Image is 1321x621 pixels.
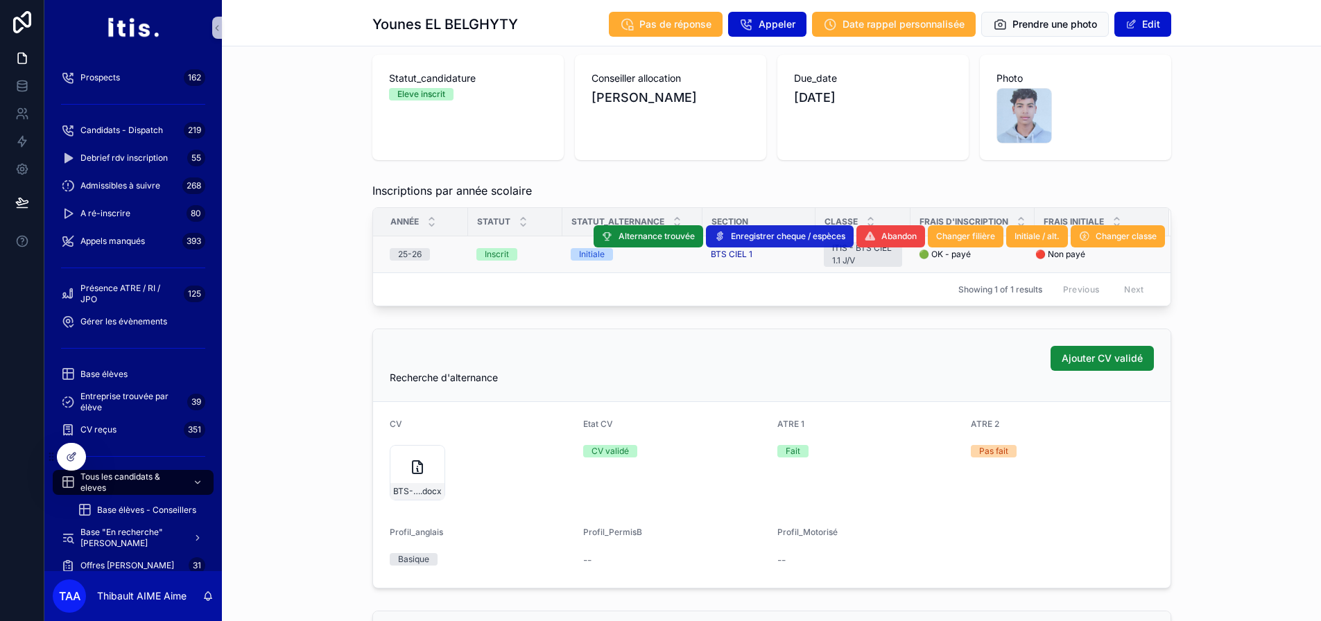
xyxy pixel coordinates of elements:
[390,216,419,227] span: Année
[936,231,995,242] span: Changer filière
[187,150,205,166] div: 55
[80,236,145,247] span: Appels manqués
[786,445,800,457] div: Fait
[80,560,174,571] span: Offres [PERSON_NAME]
[881,231,917,242] span: Abandon
[919,249,971,260] span: 🟢 OK - payé
[80,369,128,380] span: Base élèves
[794,71,952,85] span: Due_date
[53,201,214,226] a: A ré-inscrire80
[759,17,795,31] span: Appeler
[928,225,1003,247] button: Changer filière
[731,231,845,242] span: Enregistrer cheque / espèces
[728,12,806,37] button: Appeler
[53,470,214,495] a: Tous les candidats & eleves
[184,69,205,86] div: 162
[579,248,605,261] div: Initiale
[80,316,167,327] span: Gérer les évènements
[477,216,510,227] span: Statut
[571,216,664,227] span: Statut_alternance
[1071,225,1165,247] button: Changer classe
[53,417,214,442] a: CV reçus351
[398,553,429,566] div: Basique
[80,283,178,305] span: Présence ATRE / RI / JPO
[1035,249,1085,260] span: 🔴 Non payé
[824,216,858,227] span: Classe
[80,152,168,164] span: Debrief rdv inscription
[53,281,214,306] a: Présence ATRE / RI / JPO125
[794,88,952,107] span: [DATE]
[592,88,697,107] span: [PERSON_NAME]
[80,208,130,219] span: A ré-inscrire
[53,229,214,254] a: Appels manqués393
[53,173,214,198] a: Admissibles à suivre268
[777,419,804,429] span: ATRE 1
[80,424,116,435] span: CV reçus
[389,71,547,85] span: Statut_candidature
[856,225,925,247] button: Abandon
[59,588,80,604] span: TAA
[711,216,748,227] span: Section
[1062,351,1143,365] span: Ajouter CV validé
[184,122,205,139] div: 219
[80,180,160,191] span: Admissibles à suivre
[390,419,402,429] span: CV
[1012,17,1097,31] span: Prendre une photo
[53,65,214,90] a: Prospects162
[711,249,752,260] a: BTS CIEL 1
[812,12,976,37] button: Date rappel personnalisée
[187,205,205,222] div: 80
[583,419,613,429] span: Etat CV
[777,527,838,537] span: Profil_Motorisé
[184,286,205,302] div: 125
[639,17,711,31] span: Pas de réponse
[583,527,642,537] span: Profil_PermisB
[80,391,182,413] span: Entreprise trouvée par élève
[971,419,999,429] span: ATRE 2
[592,71,750,85] span: Conseiller allocation
[981,12,1109,37] button: Prendre une photo
[1051,346,1154,371] button: Ajouter CV validé
[843,17,965,31] span: Date rappel personnalisée
[53,146,214,170] a: Debrief rdv inscription55
[97,505,196,516] span: Base élèves - Conseillers
[97,589,187,603] p: Thibault AIME Aime
[182,177,205,194] div: 268
[958,284,1042,295] span: Showing 1 of 1 results
[182,233,205,250] div: 393
[53,390,214,414] a: Entreprise trouvée par élève39
[80,471,182,493] span: Tous les candidats & eleves
[1015,231,1060,242] span: Initiale / alt.
[979,445,1008,457] div: Pas fait
[69,498,214,523] a: Base élèves - Conseillers
[1096,231,1157,242] span: Changer classe
[583,553,592,567] span: --
[189,557,205,574] div: 31
[1006,225,1068,247] button: Initiale / alt.
[372,182,532,199] span: Inscriptions par année scolaire
[919,216,1008,227] span: Frais d'inscription
[485,248,509,261] div: Inscrit
[53,553,214,578] a: Offres [PERSON_NAME]31
[53,309,214,334] a: Gérer les évènements
[80,72,120,83] span: Prospects
[1044,216,1104,227] span: Frais initiale
[397,88,445,100] div: Eleve inscrit
[53,118,214,143] a: Candidats - Dispatch219
[187,394,205,410] div: 39
[594,225,703,247] button: Alternance trouvée
[996,71,1155,85] span: Photo
[1114,12,1171,37] button: Edit
[619,231,695,242] span: Alternance trouvée
[420,486,442,497] span: .docx
[372,15,518,34] h1: Younes EL BELGHYTY
[107,17,159,39] img: App logo
[80,527,182,549] span: Base "En recherche" [PERSON_NAME]
[53,362,214,387] a: Base élèves
[184,421,205,438] div: 351
[390,371,498,383] span: Recherche d'alternance
[592,445,629,457] div: CV validé
[80,125,163,136] span: Candidats - Dispatch
[777,553,786,567] span: --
